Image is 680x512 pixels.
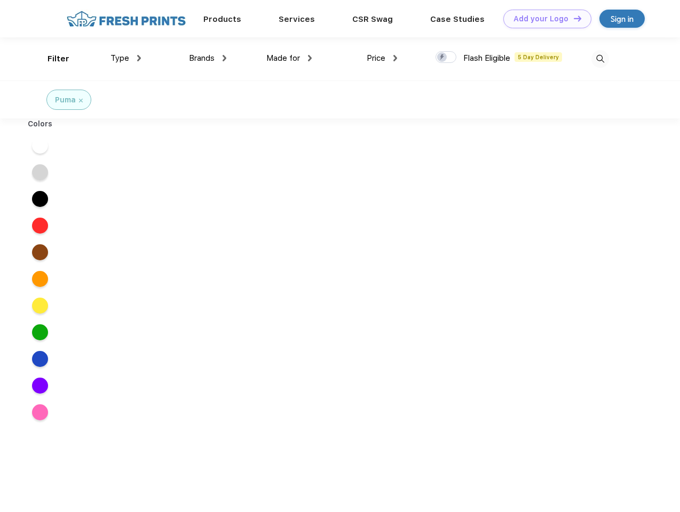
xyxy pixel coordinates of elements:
[279,14,315,24] a: Services
[515,52,562,62] span: 5 Day Delivery
[189,53,215,63] span: Brands
[513,14,568,23] div: Add your Logo
[48,53,69,65] div: Filter
[463,53,510,63] span: Flash Eligible
[352,14,393,24] a: CSR Swag
[110,53,129,63] span: Type
[55,94,76,106] div: Puma
[393,55,397,61] img: dropdown.png
[308,55,312,61] img: dropdown.png
[20,118,61,130] div: Colors
[591,50,609,68] img: desktop_search.svg
[223,55,226,61] img: dropdown.png
[137,55,141,61] img: dropdown.png
[611,13,634,25] div: Sign in
[266,53,300,63] span: Made for
[203,14,241,24] a: Products
[599,10,645,28] a: Sign in
[574,15,581,21] img: DT
[64,10,189,28] img: fo%20logo%202.webp
[79,99,83,102] img: filter_cancel.svg
[367,53,385,63] span: Price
